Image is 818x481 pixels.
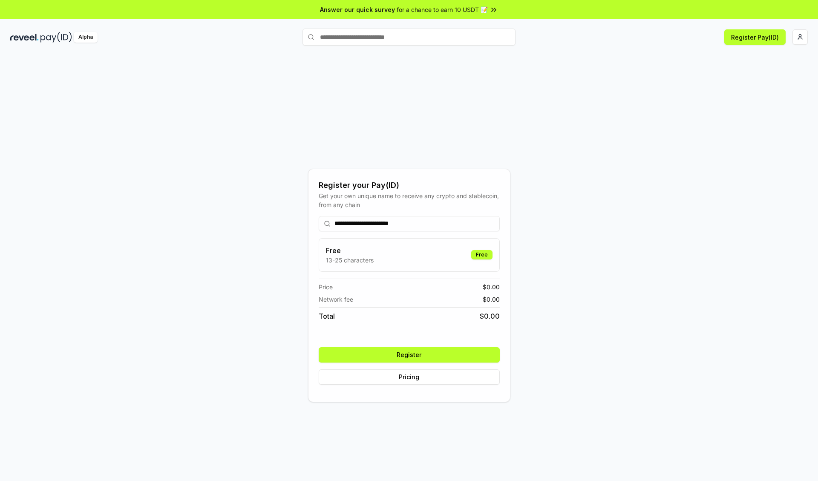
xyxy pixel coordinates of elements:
[480,311,500,321] span: $ 0.00
[397,5,488,14] span: for a chance to earn 10 USDT 📝
[483,282,500,291] span: $ 0.00
[319,191,500,209] div: Get your own unique name to receive any crypto and stablecoin, from any chain
[40,32,72,43] img: pay_id
[326,245,374,256] h3: Free
[319,282,333,291] span: Price
[319,295,353,304] span: Network fee
[483,295,500,304] span: $ 0.00
[319,347,500,363] button: Register
[320,5,395,14] span: Answer our quick survey
[319,311,335,321] span: Total
[724,29,786,45] button: Register Pay(ID)
[10,32,39,43] img: reveel_dark
[471,250,493,259] div: Free
[74,32,98,43] div: Alpha
[326,256,374,265] p: 13-25 characters
[319,369,500,385] button: Pricing
[319,179,500,191] div: Register your Pay(ID)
